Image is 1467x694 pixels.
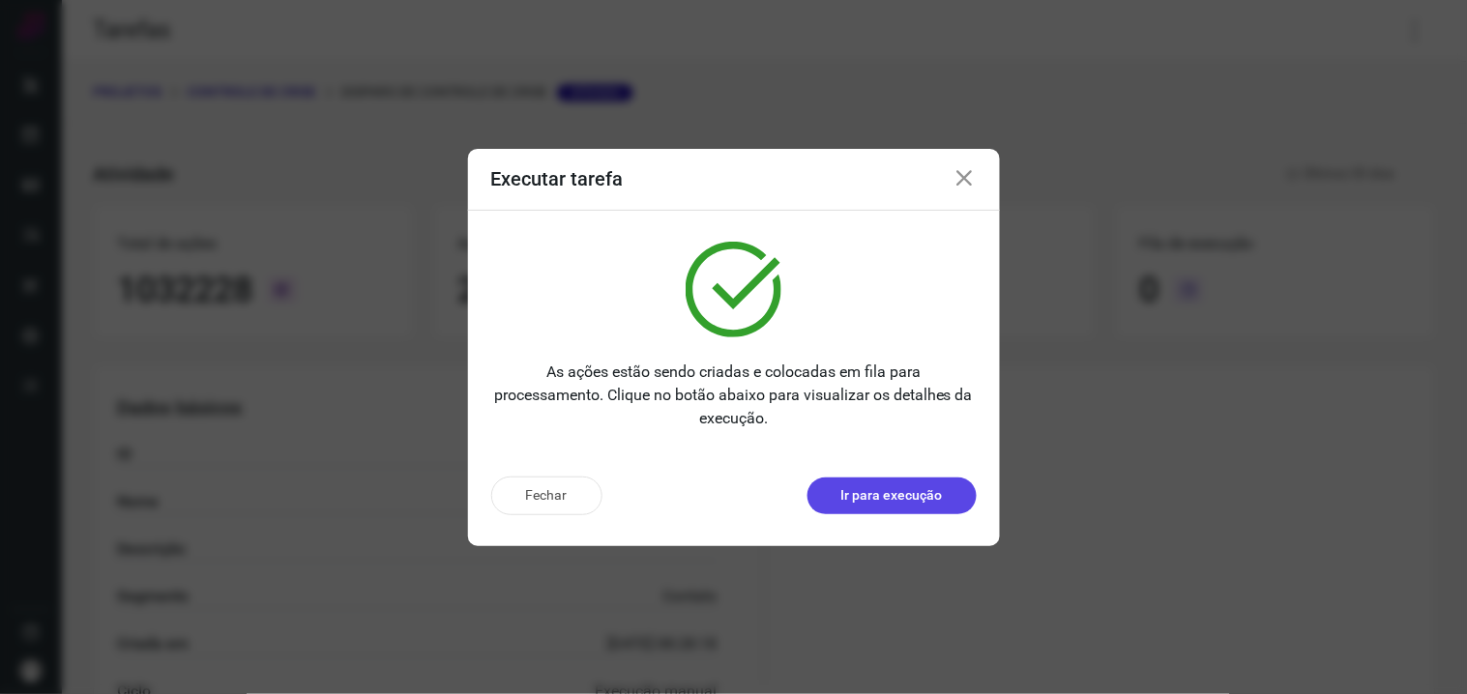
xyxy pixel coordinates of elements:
[491,361,977,430] p: As ações estão sendo criadas e colocadas em fila para processamento. Clique no botão abaixo para ...
[491,477,602,515] button: Fechar
[686,242,781,337] img: verified.svg
[841,485,943,506] p: Ir para execução
[491,167,624,190] h3: Executar tarefa
[807,477,977,514] button: Ir para execução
